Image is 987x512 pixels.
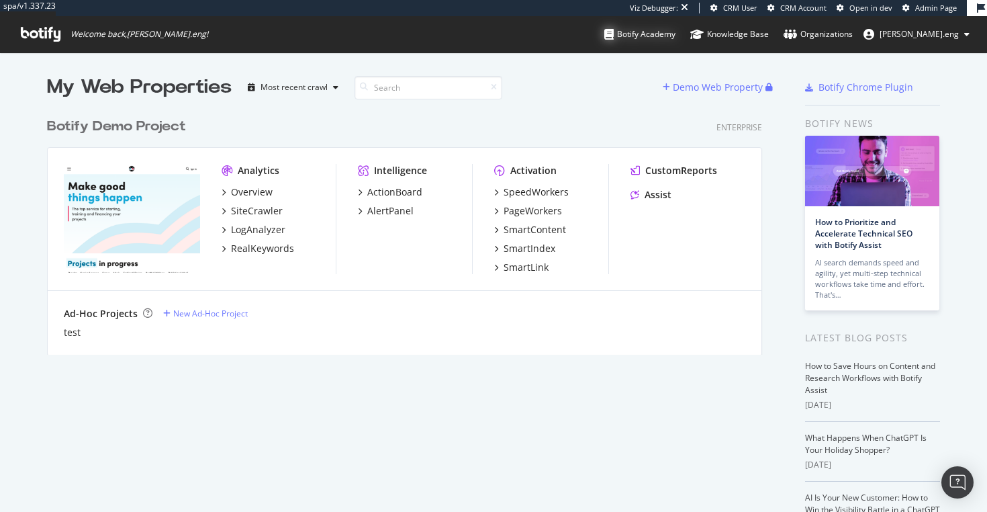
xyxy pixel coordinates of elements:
a: SmartLink [494,261,549,274]
a: Botify Demo Project [47,117,191,136]
a: SmartIndex [494,242,555,255]
a: test [64,326,81,339]
div: Latest Blog Posts [805,331,940,345]
img: How to Prioritize and Accelerate Technical SEO with Botify Assist [805,136,939,206]
div: AI search demands speed and agility, yet multi-step technical workflows take time and effort. Tha... [815,257,929,300]
span: CRM Account [780,3,827,13]
span: CRM User [723,3,757,13]
a: New Ad-Hoc Project [163,308,248,319]
div: New Ad-Hoc Project [173,308,248,319]
a: Knowledge Base [690,16,769,52]
div: RealKeywords [231,242,294,255]
a: AlertPanel [358,204,414,218]
a: ActionBoard [358,185,422,199]
a: Admin Page [902,3,957,13]
input: Search [355,76,502,99]
div: PageWorkers [504,204,562,218]
div: Organizations [784,28,853,41]
div: My Web Properties [47,74,232,101]
a: CustomReports [630,164,717,177]
div: Botify Chrome Plugin [818,81,913,94]
div: CustomReports [645,164,717,177]
div: Analytics [238,164,279,177]
a: Demo Web Property [663,81,765,93]
a: How to Save Hours on Content and Research Workflows with Botify Assist [805,360,935,396]
div: Ad-Hoc Projects [64,307,138,321]
button: [PERSON_NAME].eng [853,24,980,45]
div: grid [47,101,773,355]
div: SmartLink [504,261,549,274]
button: Demo Web Property [663,77,765,98]
div: Activation [510,164,557,177]
a: SmartContent [494,223,566,237]
div: Botify Demo Project [47,117,186,136]
a: Botify Chrome Plugin [805,81,913,94]
a: Botify Academy [604,16,675,52]
span: Admin Page [915,3,957,13]
div: ActionBoard [367,185,422,199]
span: Welcome back, [PERSON_NAME].eng ! [70,29,208,40]
div: Most recent crawl [261,83,328,91]
span: colene.eng [880,28,959,40]
a: PageWorkers [494,204,562,218]
img: ulule.com [64,164,200,273]
div: Botify Academy [604,28,675,41]
a: Open in dev [837,3,892,13]
div: Assist [645,188,671,202]
div: Knowledge Base [690,28,769,41]
div: Viz Debugger: [630,3,678,13]
a: SpeedWorkers [494,185,569,199]
a: How to Prioritize and Accelerate Technical SEO with Botify Assist [815,216,912,251]
div: AlertPanel [367,204,414,218]
a: Overview [222,185,273,199]
div: Enterprise [716,122,762,133]
div: Botify news [805,116,940,131]
div: SmartIndex [504,242,555,255]
a: Assist [630,188,671,202]
div: Demo Web Property [673,81,763,94]
div: SmartContent [504,223,566,237]
div: SiteCrawler [231,204,283,218]
div: LogAnalyzer [231,223,285,237]
a: CRM User [710,3,757,13]
div: Open Intercom Messenger [941,466,974,499]
a: Organizations [784,16,853,52]
a: SiteCrawler [222,204,283,218]
div: Intelligence [374,164,427,177]
div: Overview [231,185,273,199]
a: What Happens When ChatGPT Is Your Holiday Shopper? [805,432,927,456]
div: [DATE] [805,399,940,411]
span: Open in dev [849,3,892,13]
a: CRM Account [767,3,827,13]
div: SpeedWorkers [504,185,569,199]
div: [DATE] [805,459,940,471]
button: Most recent crawl [242,77,344,98]
a: RealKeywords [222,242,294,255]
a: LogAnalyzer [222,223,285,237]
